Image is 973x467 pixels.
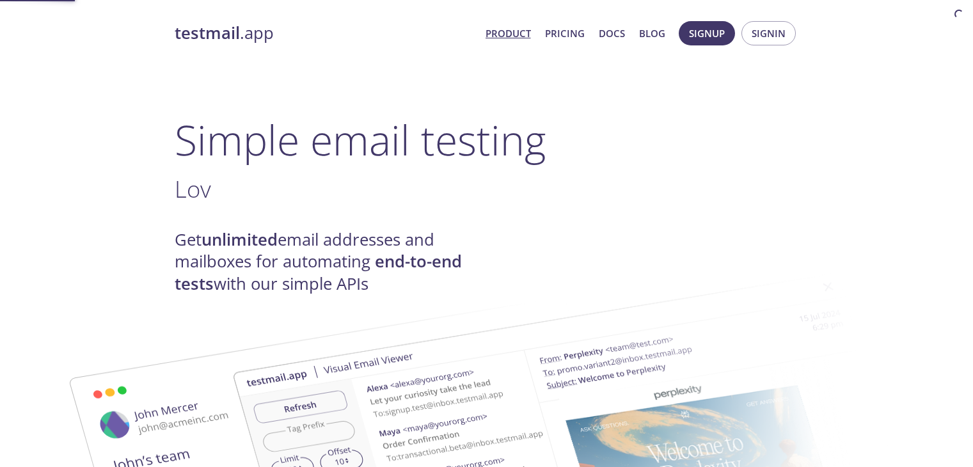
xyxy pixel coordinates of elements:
a: Product [486,25,531,42]
strong: unlimited [202,228,278,251]
button: Signin [741,21,796,45]
strong: end-to-end tests [175,250,462,294]
a: testmail.app [175,22,475,44]
span: Signin [752,25,786,42]
a: Pricing [545,25,585,42]
h1: Simple email testing [175,115,799,164]
span: Signup [689,25,725,42]
strong: testmail [175,22,240,44]
span: Lov [175,173,211,205]
a: Blog [639,25,665,42]
a: Docs [599,25,625,42]
button: Signup [679,21,735,45]
h4: Get email addresses and mailboxes for automating with our simple APIs [175,229,487,295]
